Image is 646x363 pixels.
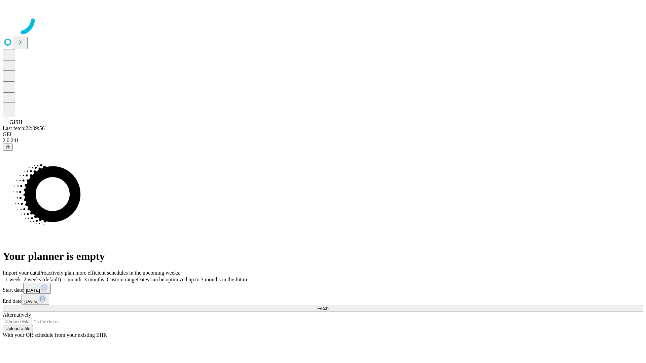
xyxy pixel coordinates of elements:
[64,277,81,282] span: 1 month
[3,332,107,338] span: With your OR schedule from your existing EHR
[39,270,180,276] span: Proactively plan more efficient schedules in the upcoming weeks.
[26,288,40,293] span: [DATE]
[3,283,643,294] div: Start date
[3,125,45,131] span: Last fetch: 22:09:56
[5,277,21,282] span: 1 week
[137,277,250,282] span: Dates can be optimized up to 3 months in the future.
[3,294,643,305] div: End date
[9,119,22,125] span: GJSH
[84,277,104,282] span: 3 months
[23,283,51,294] button: [DATE]
[3,270,39,276] span: Import your data
[3,305,643,312] button: Fetch
[22,294,49,305] button: [DATE]
[3,131,643,137] div: GEI
[3,325,33,332] button: Upload a file
[3,137,643,144] div: 2.0.241
[24,299,38,304] span: [DATE]
[3,312,31,318] span: Alternatively
[3,250,643,263] h1: Your planner is empty
[3,144,13,151] button: @
[107,277,137,282] span: Custom range
[5,145,10,150] span: @
[24,277,61,282] span: 2 weeks (default)
[317,306,328,311] span: Fetch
